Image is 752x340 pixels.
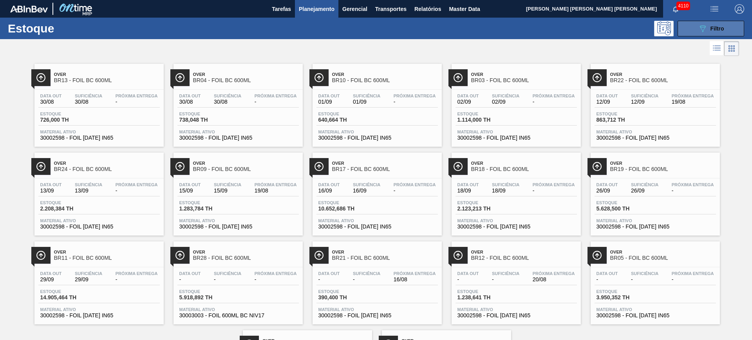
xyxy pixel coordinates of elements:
[179,182,201,187] span: Data out
[40,289,95,294] span: Estoque
[471,77,577,83] span: BR03 - FOIL BC 600ML
[179,117,234,123] span: 738,048 TH
[585,147,724,236] a: ÍconeOverBR19 - FOIL BC 600MLData out26/09Suficiência26/09Próxima Entrega-Estoque5.628,500 THMate...
[446,58,585,147] a: ÍconeOverBR03 - FOIL BC 600MLData out02/09Suficiência02/09Próxima Entrega-Estoque1.114,000 THMate...
[394,277,436,282] span: 16/08
[457,218,575,223] span: Material ativo
[597,99,618,105] span: 12/09
[255,99,297,105] span: -
[314,73,324,83] img: Ícone
[318,218,436,223] span: Material ativo
[710,25,724,32] span: Filtro
[631,271,658,276] span: Suficiência
[457,200,512,205] span: Estoque
[672,182,714,187] span: Próxima Entrega
[710,41,724,56] div: Visão em Lista
[318,224,436,230] span: 30002598 - FOIL BC 600 IN65
[394,99,436,105] span: -
[332,161,438,166] span: Over
[193,255,299,261] span: BR28 - FOIL BC 600ML
[179,307,297,312] span: Material ativo
[394,271,436,276] span: Próxima Entrega
[272,4,291,14] span: Tarefas
[471,250,577,254] span: Over
[631,277,658,282] span: -
[255,94,297,98] span: Próxima Entrega
[597,94,618,98] span: Data out
[40,130,158,134] span: Material ativo
[54,166,160,172] span: BR24 - FOIL BC 600ML
[318,112,373,116] span: Estoque
[8,24,125,33] h1: Estoque
[214,271,241,276] span: Suficiência
[179,130,297,134] span: Material ativo
[492,188,519,194] span: 18/09
[179,295,234,300] span: 5.918,892 TH
[255,182,297,187] span: Próxima Entrega
[457,188,479,194] span: 18/09
[318,313,436,318] span: 30002598 - FOIL BC 600 IN65
[318,94,340,98] span: Data out
[40,313,158,318] span: 30002598 - FOIL BC 600 IN65
[471,166,577,172] span: BR18 - FOIL BC 600ML
[36,250,46,260] img: Ícone
[610,77,716,83] span: BR22 - FOIL BC 600ML
[255,277,297,282] span: -
[168,147,307,236] a: ÍconeOverBR09 - FOIL BC 600MLData out15/09Suficiência15/09Próxima Entrega19/08Estoque1.283,784 TH...
[75,94,102,98] span: Suficiência
[597,224,714,230] span: 30002598 - FOIL BC 600 IN65
[318,271,340,276] span: Data out
[457,307,575,312] span: Material ativo
[449,4,480,14] span: Master Data
[314,162,324,171] img: Ícone
[40,117,95,123] span: 726,000 TH
[116,277,158,282] span: -
[318,135,436,141] span: 30002598 - FOIL BC 600 IN65
[597,135,714,141] span: 30002598 - FOIL BC 600 IN65
[610,250,716,254] span: Over
[533,271,575,276] span: Próxima Entrega
[318,307,436,312] span: Material ativo
[29,147,168,236] a: ÍconeOverBR24 - FOIL BC 600MLData out13/09Suficiência13/09Próxima Entrega-Estoque2.208,384 THMate...
[457,277,479,282] span: -
[457,130,575,134] span: Material ativo
[179,218,297,223] span: Material ativo
[492,182,519,187] span: Suficiência
[179,289,234,294] span: Estoque
[353,99,380,105] span: 01/09
[597,130,714,134] span: Material ativo
[10,5,48,13] img: TNhmsLtSVTkK8tSr43FrP2fwEKptu5GPRR3wAAAABJRU5ErkJggg==
[585,58,724,147] a: ÍconeOverBR22 - FOIL BC 600MLData out12/09Suficiência12/09Próxima Entrega19/08Estoque863,712 THMa...
[40,99,62,105] span: 30/08
[116,182,158,187] span: Próxima Entrega
[597,289,651,294] span: Estoque
[414,4,441,14] span: Relatórios
[40,188,62,194] span: 13/09
[457,99,479,105] span: 02/09
[179,206,234,212] span: 1.283,784 TH
[54,250,160,254] span: Over
[332,72,438,77] span: Over
[299,4,334,14] span: Planejamento
[492,271,519,276] span: Suficiência
[471,72,577,77] span: Over
[457,313,575,318] span: 30002598 - FOIL BC 600 IN65
[75,271,102,276] span: Suficiência
[710,4,719,14] img: userActions
[453,73,463,83] img: Ícone
[40,182,62,187] span: Data out
[318,182,340,187] span: Data out
[631,94,658,98] span: Suficiência
[457,94,479,98] span: Data out
[353,271,380,276] span: Suficiência
[592,250,602,260] img: Ícone
[36,162,46,171] img: Ícone
[314,250,324,260] img: Ícone
[318,289,373,294] span: Estoque
[676,2,690,10] span: 4110
[40,218,158,223] span: Material ativo
[318,295,373,300] span: 390,400 TH
[585,236,724,324] a: ÍconeOverBR05 - FOIL BC 600MLData out-Suficiência-Próxima Entrega-Estoque3.950,352 THMaterial ati...
[672,277,714,282] span: -
[40,206,95,212] span: 2.208,384 TH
